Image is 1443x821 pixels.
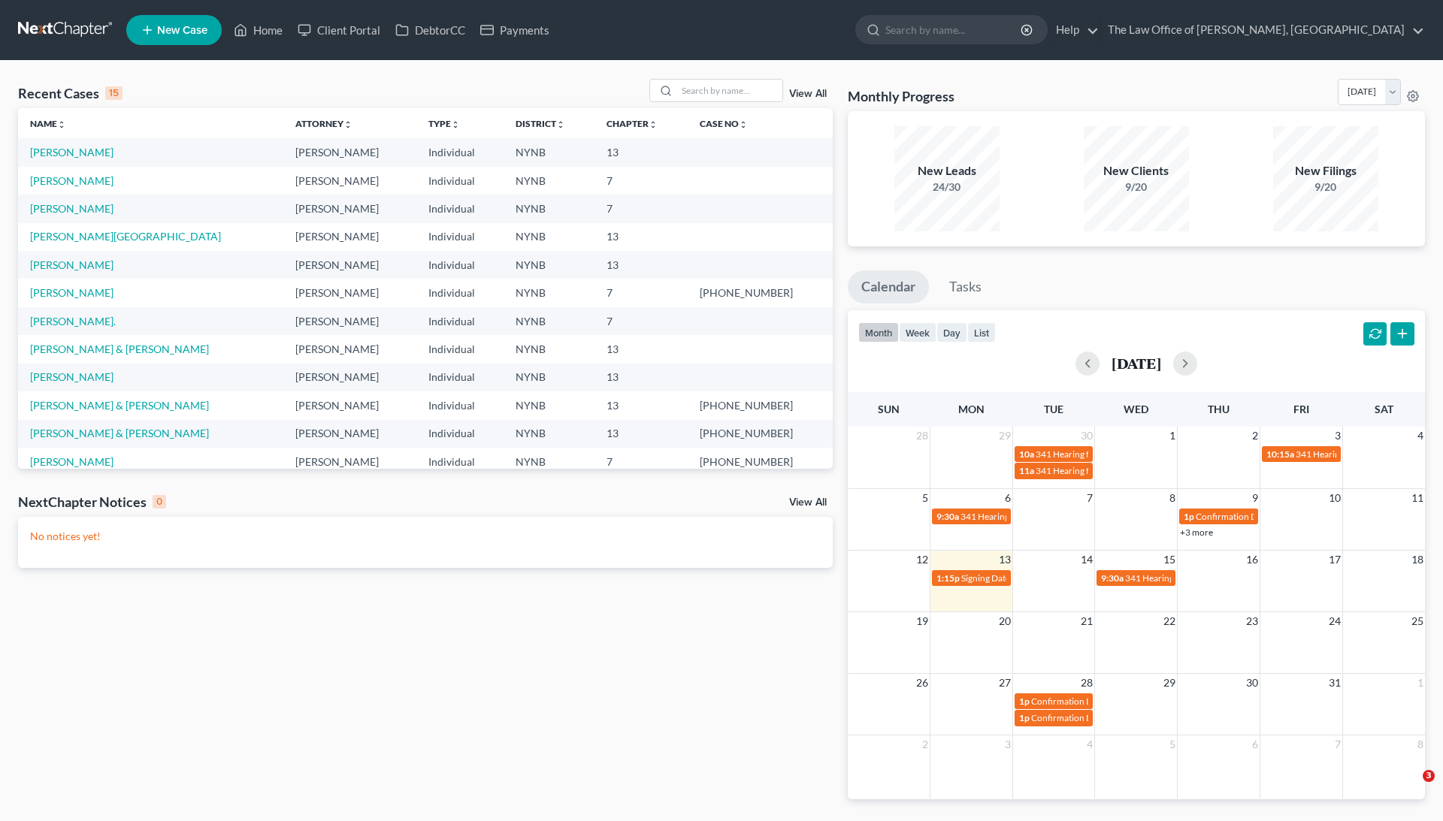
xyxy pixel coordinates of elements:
[1112,355,1161,371] h2: [DATE]
[789,497,827,508] a: View All
[688,448,833,475] td: [PHONE_NUMBER]
[1162,674,1177,692] span: 29
[1031,696,1270,707] span: Confirmation Date for [PERSON_NAME] & [PERSON_NAME]
[967,322,996,343] button: list
[594,335,688,363] td: 13
[1019,465,1034,476] span: 11a
[958,403,985,415] span: Mon
[1003,489,1012,507] span: 6
[848,87,954,105] h3: Monthly Progress
[1333,427,1342,445] span: 3
[473,17,557,44] a: Payments
[428,118,460,129] a: Typeunfold_more
[57,120,66,129] i: unfold_more
[18,493,166,511] div: NextChapter Notices
[1084,162,1189,180] div: New Clients
[516,118,565,129] a: Districtunfold_more
[915,674,930,692] span: 26
[1100,17,1424,44] a: The Law Office of [PERSON_NAME], [GEOGRAPHIC_DATA]
[997,612,1012,630] span: 20
[594,251,688,279] td: 13
[416,223,504,251] td: Individual
[961,572,1096,584] span: Signing Date for [PERSON_NAME]
[594,195,688,222] td: 7
[1124,403,1148,415] span: Wed
[594,420,688,448] td: 13
[899,322,936,343] button: week
[936,511,959,522] span: 9:30a
[885,16,1023,44] input: Search by name...
[283,420,416,448] td: [PERSON_NAME]
[1392,770,1428,806] iframe: Intercom live chat
[226,17,290,44] a: Home
[283,279,416,306] td: [PERSON_NAME]
[1162,551,1177,569] span: 15
[594,448,688,475] td: 7
[1048,17,1099,44] a: Help
[30,455,113,468] a: [PERSON_NAME]
[504,138,594,166] td: NYNB
[283,138,416,166] td: [PERSON_NAME]
[30,399,209,412] a: [PERSON_NAME] & [PERSON_NAME]
[936,270,995,303] a: Tasks
[416,279,504,306] td: Individual
[504,420,594,448] td: NYNB
[1019,448,1034,460] span: 10a
[283,167,416,195] td: [PERSON_NAME]
[921,489,930,507] span: 5
[416,251,504,279] td: Individual
[594,391,688,419] td: 13
[504,335,594,363] td: NYNB
[1266,448,1294,460] span: 10:15a
[283,307,416,335] td: [PERSON_NAME]
[295,118,352,129] a: Attorneyunfold_more
[290,17,388,44] a: Client Portal
[878,403,900,415] span: Sun
[283,195,416,222] td: [PERSON_NAME]
[1079,674,1094,692] span: 28
[1245,674,1260,692] span: 30
[1416,674,1425,692] span: 1
[504,223,594,251] td: NYNB
[1208,403,1230,415] span: Thu
[915,551,930,569] span: 12
[1036,448,1170,460] span: 341 Hearing for [PERSON_NAME]
[688,391,833,419] td: [PHONE_NUMBER]
[416,195,504,222] td: Individual
[739,120,748,129] i: unfold_more
[1031,712,1190,723] span: Confirmation Date for [PERSON_NAME]
[30,174,113,187] a: [PERSON_NAME]
[688,420,833,448] td: [PHONE_NUMBER]
[1327,489,1342,507] span: 10
[283,251,416,279] td: [PERSON_NAME]
[1168,427,1177,445] span: 1
[283,364,416,391] td: [PERSON_NAME]
[416,335,504,363] td: Individual
[556,120,565,129] i: unfold_more
[936,572,960,584] span: 1:15p
[30,230,221,243] a: [PERSON_NAME][GEOGRAPHIC_DATA]
[1019,696,1030,707] span: 1p
[594,279,688,306] td: 7
[700,118,748,129] a: Case Nounfold_more
[1036,465,1250,476] span: 341 Hearing for [PERSON_NAME] & [PERSON_NAME]
[1168,489,1177,507] span: 8
[283,391,416,419] td: [PERSON_NAME]
[997,674,1012,692] span: 27
[1079,427,1094,445] span: 30
[1168,735,1177,753] span: 5
[451,120,460,129] i: unfold_more
[504,251,594,279] td: NYNB
[283,335,416,363] td: [PERSON_NAME]
[1416,735,1425,753] span: 8
[594,138,688,166] td: 13
[30,202,113,215] a: [PERSON_NAME]
[416,448,504,475] td: Individual
[1003,735,1012,753] span: 3
[1079,612,1094,630] span: 21
[416,167,504,195] td: Individual
[1273,162,1378,180] div: New Filings
[894,162,1000,180] div: New Leads
[1416,427,1425,445] span: 4
[30,286,113,299] a: [PERSON_NAME]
